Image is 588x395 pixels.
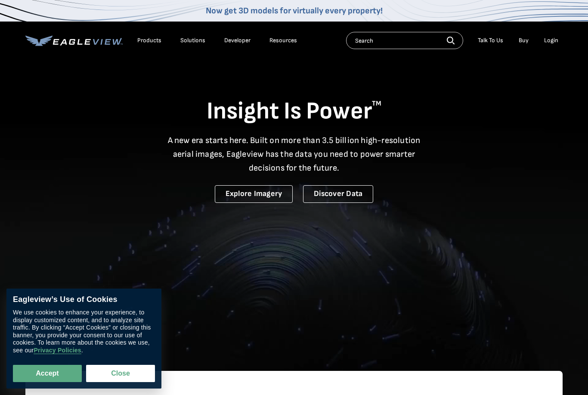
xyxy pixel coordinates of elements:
p: A new era starts here. Built on more than 3.5 billion high-resolution aerial images, Eagleview ha... [162,134,426,175]
h1: Insight Is Power [25,96,563,127]
a: Buy [519,37,529,44]
div: Products [137,37,161,44]
div: Talk To Us [478,37,503,44]
div: Login [544,37,558,44]
button: Close [86,365,155,382]
a: Discover Data [303,185,373,203]
input: Search [346,32,463,49]
sup: TM [372,100,381,108]
div: Resources [269,37,297,44]
a: Now get 3D models for virtually every property! [206,6,383,16]
div: We use cookies to enhance your experience, to display customized content, and to analyze site tra... [13,309,155,354]
a: Explore Imagery [215,185,293,203]
a: Privacy Policies [34,347,81,354]
a: Developer [224,37,251,44]
button: Accept [13,365,82,382]
div: Eagleview’s Use of Cookies [13,295,155,305]
div: Solutions [180,37,205,44]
